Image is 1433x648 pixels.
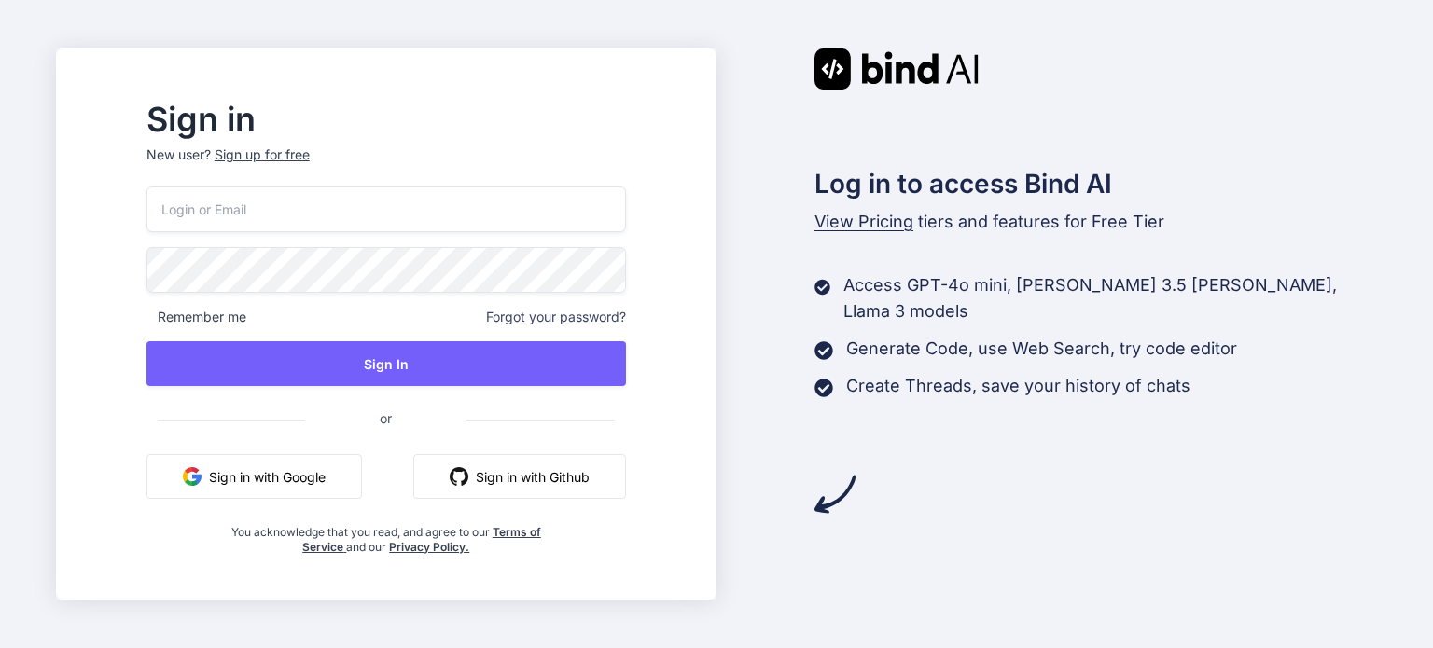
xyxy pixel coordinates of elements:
h2: Sign in [146,104,626,134]
span: Forgot your password? [486,308,626,326]
img: arrow [814,474,856,515]
h2: Log in to access Bind AI [814,164,1378,203]
span: View Pricing [814,212,913,231]
img: Bind AI logo [814,48,979,90]
img: google [183,467,202,486]
a: Privacy Policy. [389,540,469,554]
div: Sign up for free [215,145,310,164]
input: Login or Email [146,186,626,232]
p: Create Threads, save your history of chats [846,373,1190,399]
a: Terms of Service [302,525,541,554]
div: You acknowledge that you read, and agree to our and our [226,514,546,555]
button: Sign In [146,341,626,386]
p: Access GPT-4o mini, [PERSON_NAME] 3.5 [PERSON_NAME], Llama 3 models [843,272,1377,324]
p: tiers and features for Free Tier [814,209,1378,235]
p: New user? [146,145,626,186]
p: Generate Code, use Web Search, try code editor [846,336,1237,362]
span: Remember me [146,308,246,326]
button: Sign in with Github [413,454,626,499]
img: github [450,467,468,486]
span: or [305,395,466,441]
button: Sign in with Google [146,454,362,499]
